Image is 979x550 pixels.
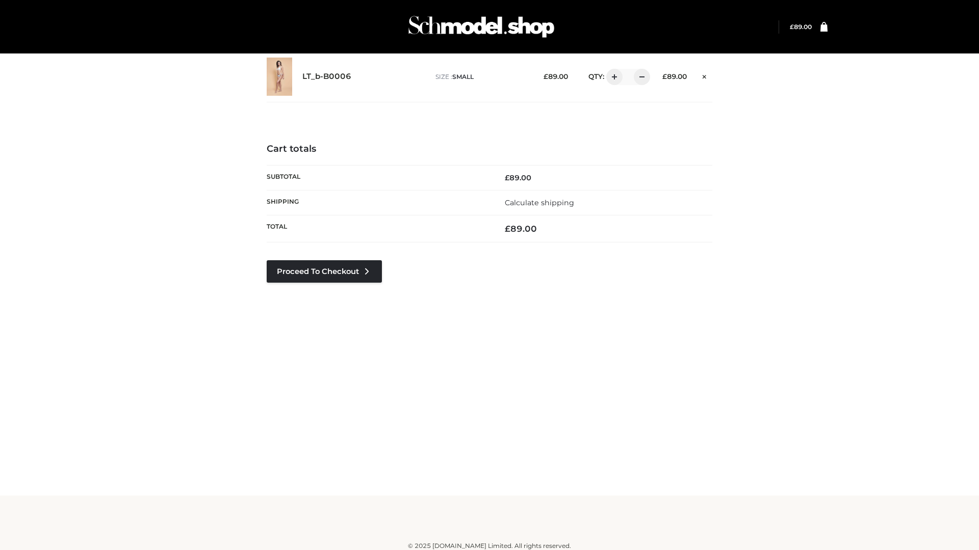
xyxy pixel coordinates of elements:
a: £89.00 [790,23,812,31]
bdi: 89.00 [505,173,531,182]
div: QTY: [578,69,647,85]
bdi: 89.00 [505,224,537,234]
span: SMALL [452,73,474,80]
img: Schmodel Admin 964 [405,7,558,47]
span: £ [790,23,794,31]
h4: Cart totals [267,144,712,155]
span: £ [662,72,667,80]
bdi: 89.00 [544,72,568,80]
a: Remove this item [697,69,712,82]
a: LT_b-B0006 [302,72,351,81]
a: Proceed to Checkout [267,260,382,283]
img: LT_b-B0006 - SMALL [267,58,292,96]
th: Total [267,215,489,242]
bdi: 89.00 [662,72,687,80]
th: Shipping [267,190,489,215]
span: £ [505,173,509,182]
a: Calculate shipping [505,198,574,207]
bdi: 89.00 [790,23,812,31]
th: Subtotal [267,165,489,190]
span: £ [505,224,510,234]
p: size : [435,72,528,81]
span: £ [544,72,548,80]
